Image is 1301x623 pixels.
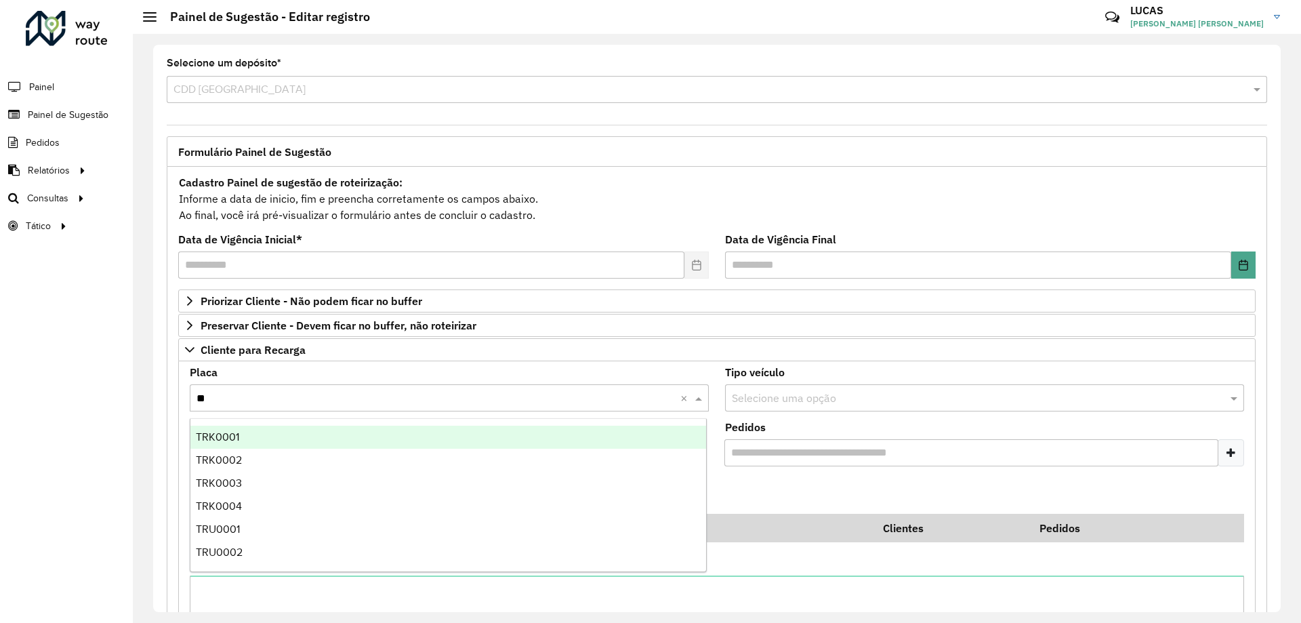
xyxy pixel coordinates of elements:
[196,454,242,466] span: TRK0002
[26,136,60,150] span: Pedidos
[29,80,54,94] span: Painel
[178,289,1256,313] a: Priorizar Cliente - Não podem ficar no buffer
[725,364,785,380] label: Tipo veículo
[196,500,242,512] span: TRK0004
[190,364,218,380] label: Placa
[26,219,51,233] span: Tático
[201,320,476,331] span: Preservar Cliente - Devem ficar no buffer, não roteirizar
[1130,4,1264,17] h3: LUCAS
[873,514,1030,542] th: Clientes
[179,176,402,189] strong: Cadastro Painel de sugestão de roteirização:
[1098,3,1127,32] a: Contato Rápido
[157,9,370,24] h2: Painel de Sugestão - Editar registro
[196,546,243,558] span: TRU0002
[196,477,242,489] span: TRK0003
[178,174,1256,224] div: Informe a data de inicio, fim e preencha corretamente os campos abaixo. Ao final, você irá pré-vi...
[1130,18,1264,30] span: [PERSON_NAME] [PERSON_NAME]
[196,523,240,535] span: TRU0001
[196,431,239,443] span: TRK0001
[178,314,1256,337] a: Preservar Cliente - Devem ficar no buffer, não roteirizar
[28,163,70,178] span: Relatórios
[178,338,1256,361] a: Cliente para Recarga
[725,419,766,435] label: Pedidos
[1231,252,1256,279] button: Choose Date
[178,146,331,157] span: Formulário Painel de Sugestão
[680,390,692,406] span: Clear all
[178,231,302,247] label: Data de Vigência Inicial
[1030,514,1186,542] th: Pedidos
[28,108,108,122] span: Painel de Sugestão
[725,231,836,247] label: Data de Vigência Final
[27,191,68,205] span: Consultas
[201,296,422,306] span: Priorizar Cliente - Não podem ficar no buffer
[190,418,707,572] ng-dropdown-panel: Options list
[167,55,281,71] label: Selecione um depósito
[201,344,306,355] span: Cliente para Recarga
